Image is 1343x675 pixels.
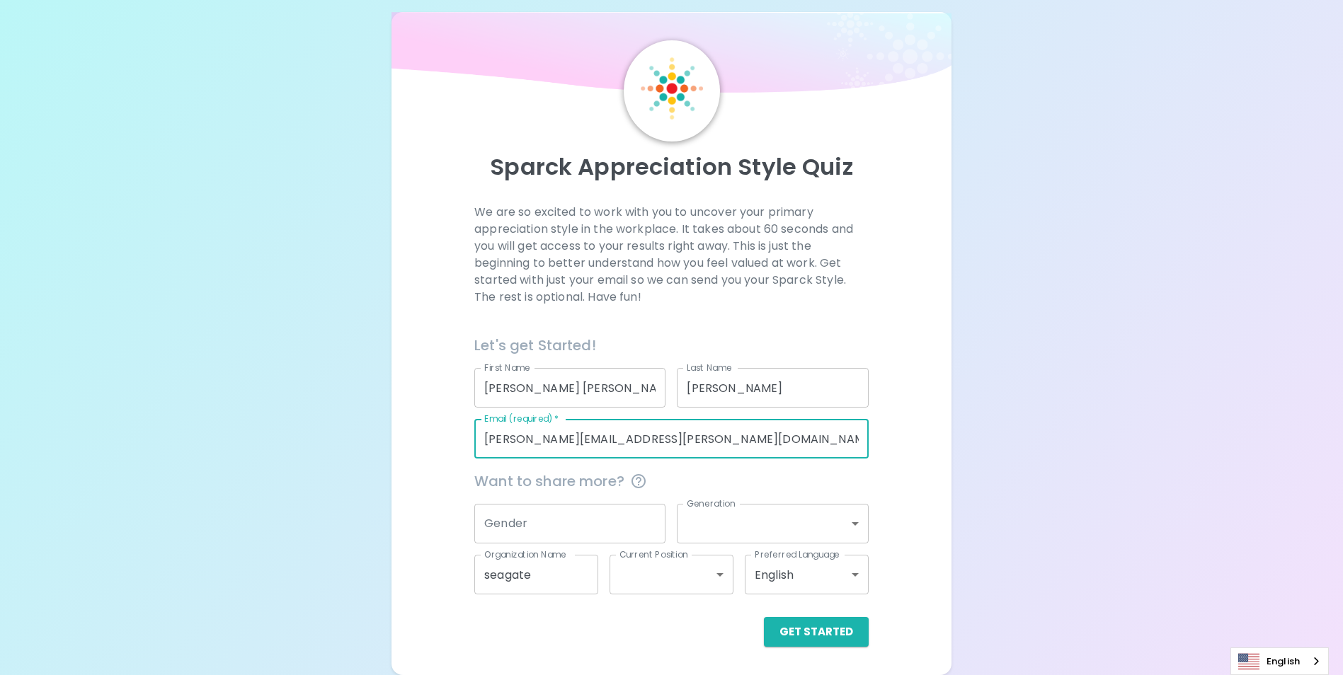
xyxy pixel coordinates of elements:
label: Organization Name [484,548,566,560]
label: Preferred Language [755,548,840,560]
label: First Name [484,362,530,374]
button: Get Started [764,617,869,647]
aside: Language selected: English [1230,647,1329,675]
p: We are so excited to work with you to uncover your primary appreciation style in the workplace. I... [474,204,869,306]
a: English [1231,648,1328,674]
div: Language [1230,647,1329,675]
p: Sparck Appreciation Style Quiz [408,153,934,181]
label: Last Name [687,362,731,374]
img: wave [392,12,951,100]
span: Want to share more? [474,470,869,492]
svg: This information is completely confidential and only used for aggregated appreciation studies at ... [630,473,647,490]
div: English [745,555,869,594]
label: Email (required) [484,412,559,425]
h6: Let's get Started! [474,334,869,357]
label: Generation [687,497,736,509]
label: Current Position [619,548,688,560]
img: Sparck Logo [641,57,703,120]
